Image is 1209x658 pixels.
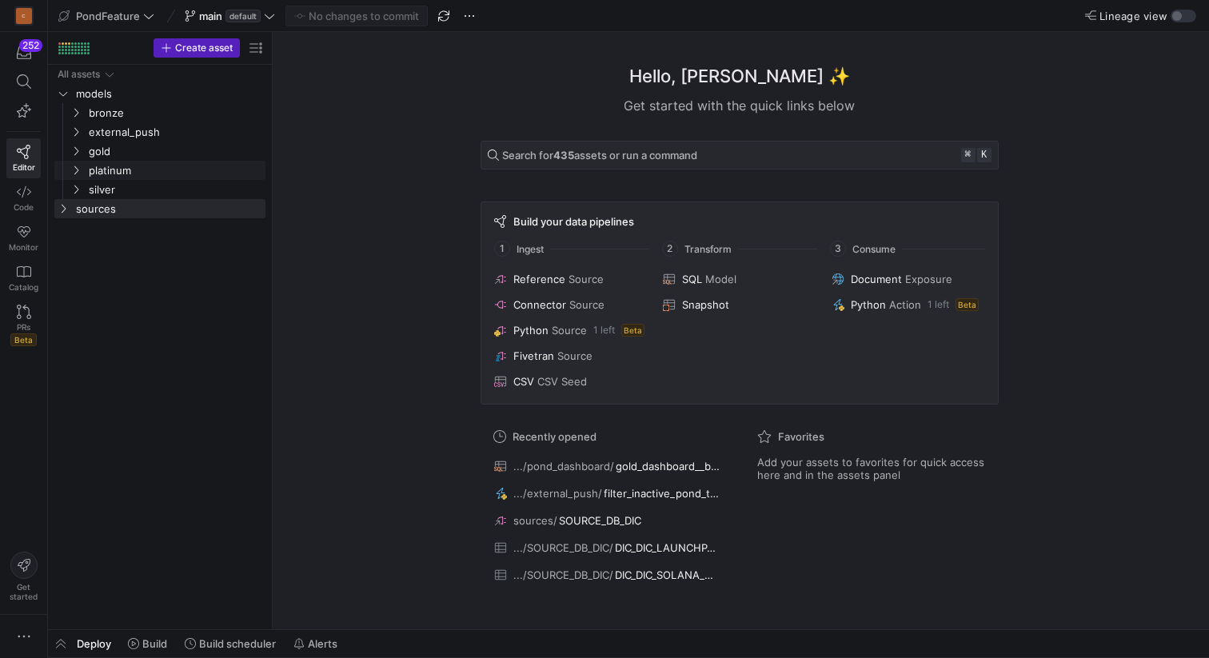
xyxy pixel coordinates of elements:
[905,273,952,285] span: Exposure
[593,325,615,336] span: 1 left
[6,138,41,178] a: Editor
[10,582,38,601] span: Get started
[828,295,988,314] button: PythonAction1 leftBeta
[89,162,263,180] span: platinum
[615,541,721,554] span: DIC_DIC_LAUNCHPAD_TOKENS
[851,298,886,311] span: Python
[537,375,587,388] span: CSV Seed
[513,430,597,443] span: Recently opened
[54,180,265,199] div: Press SPACE to select this row.
[513,349,554,362] span: Fivetran
[682,273,702,285] span: SQL
[89,142,263,161] span: gold
[502,149,697,162] span: Search for assets or run a command
[14,202,34,212] span: Code
[54,142,265,161] div: Press SPACE to select this row.
[58,69,100,80] div: All assets
[490,483,725,504] button: .../external_push/filter_inactive_pond_token_to_slack
[77,637,111,650] span: Deploy
[629,63,850,90] h1: Hello, [PERSON_NAME] ✨
[54,161,265,180] div: Press SPACE to select this row.
[557,349,593,362] span: Source
[17,322,30,332] span: PRs
[13,162,35,172] span: Editor
[490,537,725,558] button: .../SOURCE_DB_DIC/DIC_DIC_LAUNCHPAD_TOKENS
[513,298,566,311] span: Connector
[490,564,725,585] button: .../SOURCE_DB_DIC/DIC_DIC_SOLANA_MAIN_TOKENS
[660,295,819,314] button: Snapshot
[559,514,641,527] span: SOURCE_DB_DIC
[513,460,614,473] span: .../pond_dashboard/
[199,637,276,650] span: Build scheduler
[76,85,263,103] span: models
[481,96,999,115] div: Get started with the quick links below
[6,258,41,298] a: Catalog
[286,630,345,657] button: Alerts
[154,38,240,58] button: Create asset
[142,637,167,650] span: Build
[553,149,574,162] strong: 435
[851,273,902,285] span: Document
[6,178,41,218] a: Code
[6,298,41,353] a: PRsBeta
[961,148,976,162] kbd: ⌘
[513,568,613,581] span: .../SOURCE_DB_DIC/
[54,103,265,122] div: Press SPACE to select this row.
[491,321,650,340] button: PythonSource1 leftBeta
[6,2,41,30] a: C
[490,510,725,531] button: sources/SOURCE_DB_DIC
[569,298,604,311] span: Source
[178,630,283,657] button: Build scheduler
[491,269,650,289] button: ReferenceSource
[513,541,613,554] span: .../SOURCE_DB_DIC/
[956,298,979,311] span: Beta
[10,333,37,346] span: Beta
[89,123,263,142] span: external_push
[828,269,988,289] button: DocumentExposure
[604,487,721,500] span: filter_inactive_pond_token_to_slack
[89,104,263,122] span: bronze
[757,456,986,481] span: Add your assets to favorites for quick access here and in the assets panel
[481,141,999,169] button: Search for435assets or run a command⌘k
[1099,10,1167,22] span: Lineage view
[660,269,819,289] button: SQLModel
[491,295,650,314] button: ConnectorSource
[54,84,265,103] div: Press SPACE to select this row.
[9,282,38,292] span: Catalog
[6,218,41,258] a: Monitor
[615,568,721,581] span: DIC_DIC_SOLANA_MAIN_TOKENS
[889,298,921,311] span: Action
[491,372,650,391] button: CSVCSV Seed
[682,298,729,311] span: Snapshot
[569,273,604,285] span: Source
[513,273,565,285] span: Reference
[513,215,634,228] span: Build your data pipelines
[513,375,534,388] span: CSV
[552,324,587,337] span: Source
[778,430,824,443] span: Favorites
[621,324,644,337] span: Beta
[490,456,725,477] button: .../pond_dashboard/gold_dashboard__base_cumulative_dailyprice_swap_fee_daily
[513,514,557,527] span: sources/
[121,630,174,657] button: Build
[16,8,32,24] div: C
[6,545,41,608] button: Getstarted
[977,148,992,162] kbd: k
[181,6,279,26] button: maindefault
[54,65,265,84] div: Press SPACE to select this row.
[6,38,41,67] button: 252
[19,39,42,52] div: 252
[513,324,549,337] span: Python
[89,181,263,199] span: silver
[76,10,140,22] span: PondFeature
[225,10,261,22] span: default
[9,242,38,252] span: Monitor
[491,346,650,365] button: FivetranSource
[513,487,602,500] span: .../external_push/
[616,460,721,473] span: gold_dashboard__base_cumulative_dailyprice_swap_fee_daily
[308,637,337,650] span: Alerts
[199,10,222,22] span: main
[76,200,263,218] span: sources
[705,273,736,285] span: Model
[54,6,158,26] button: PondFeature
